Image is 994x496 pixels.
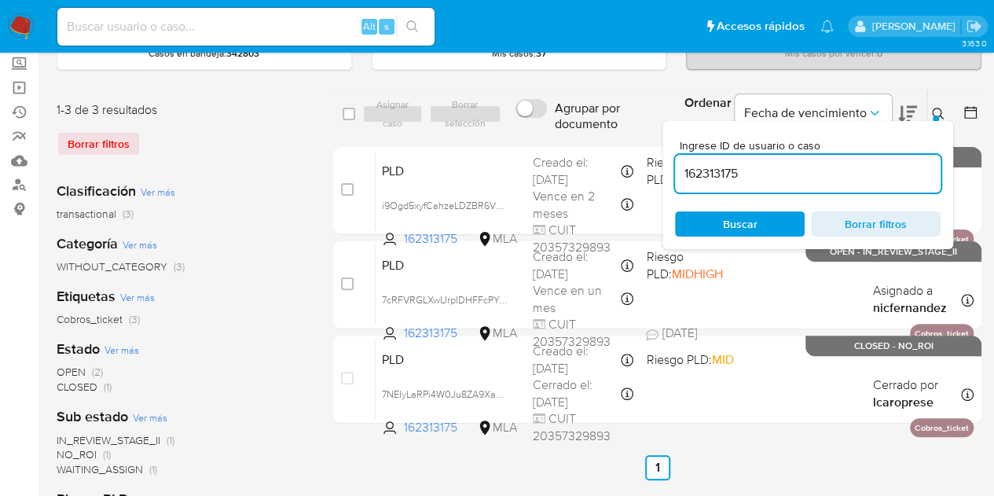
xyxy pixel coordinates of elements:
span: s [384,19,389,34]
p: nicolas.fernandezallen@mercadolibre.com [871,19,960,34]
span: 3.163.0 [961,37,986,50]
a: Notificaciones [820,20,834,33]
a: Salir [966,18,982,35]
input: Buscar usuario o caso... [57,17,435,37]
button: search-icon [396,16,428,38]
span: Alt [363,19,376,34]
span: Accesos rápidos [717,18,805,35]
